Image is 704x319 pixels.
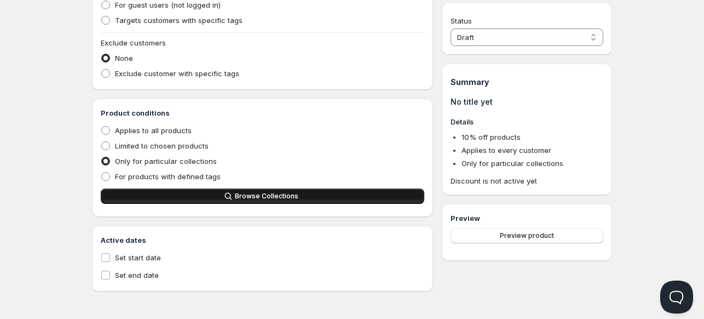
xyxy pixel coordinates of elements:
[101,235,424,246] h3: Active dates
[500,231,554,240] span: Preview product
[115,141,209,150] span: Limited to chosen products
[461,146,551,155] span: Applies to every customer
[451,228,603,243] button: Preview product
[451,77,603,88] h1: Summary
[451,175,603,186] span: Discount is not active yet
[115,69,239,78] span: Exclude customer with specific tags
[451,213,603,224] h3: Preview
[115,271,159,280] span: Set end date
[115,1,221,9] span: For guest users (not logged in)
[451,96,603,107] h1: No title yet
[115,54,133,62] span: None
[660,281,693,314] iframe: Help Scout Beacon - Open
[235,192,298,201] span: Browse Collections
[461,159,563,168] span: Only for particular collections
[461,133,521,141] span: 10 % off products
[101,107,424,118] h3: Product conditions
[101,38,166,47] span: Exclude customers
[115,126,192,135] span: Applies to all products
[115,157,217,166] span: Only for particular collections
[451,116,603,127] h3: Details
[451,16,472,25] span: Status
[115,253,161,262] span: Set start date
[101,189,424,204] button: Browse Collections
[115,172,221,181] span: For products with defined tags
[115,16,243,25] span: Targets customers with specific tags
